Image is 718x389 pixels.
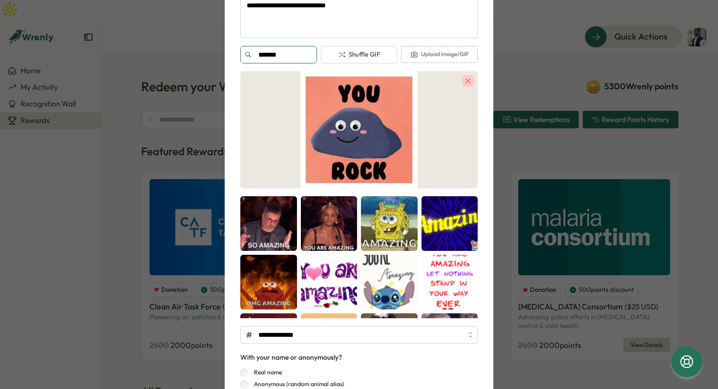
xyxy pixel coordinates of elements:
img: gif [240,71,478,188]
label: Anonymous (random animal alias) [248,380,344,388]
span: Shuffle GIF [338,50,380,59]
button: Shuffle GIF [321,46,398,63]
div: With your name or anonymously? [240,352,342,363]
label: Real name [248,369,282,376]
